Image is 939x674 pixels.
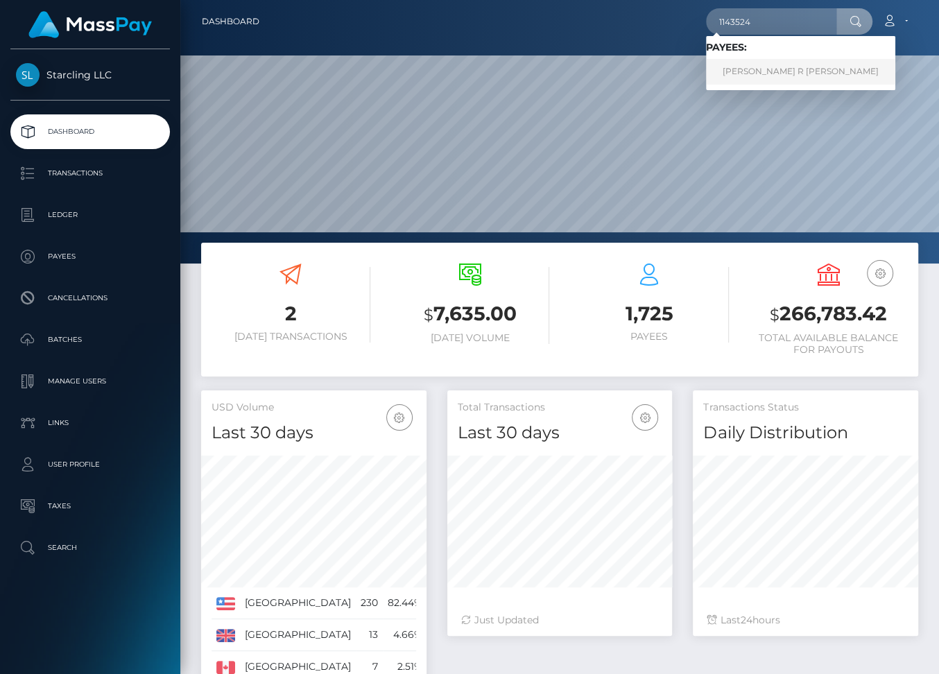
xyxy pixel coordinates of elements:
[770,305,779,325] small: $
[216,597,235,610] img: US.png
[424,305,433,325] small: $
[216,629,235,641] img: GB.png
[10,281,170,316] a: Cancellations
[16,205,164,225] p: Ledger
[10,447,170,482] a: User Profile
[202,7,259,36] a: Dashboard
[240,619,356,651] td: [GEOGRAPHIC_DATA]
[212,300,370,327] h3: 2
[10,114,170,149] a: Dashboard
[740,614,752,626] span: 24
[706,42,895,53] h6: Payees:
[706,8,836,35] input: Search...
[212,421,416,445] h4: Last 30 days
[16,63,40,87] img: Starcling LLC
[458,401,662,415] h5: Total Transactions
[16,288,164,309] p: Cancellations
[16,121,164,142] p: Dashboard
[383,587,427,619] td: 82.44%
[570,331,729,343] h6: Payees
[216,661,235,673] img: CA.png
[703,401,908,415] h5: Transactions Status
[16,163,164,184] p: Transactions
[10,156,170,191] a: Transactions
[16,454,164,475] p: User Profile
[10,364,170,399] a: Manage Users
[707,613,904,628] div: Last hours
[16,496,164,517] p: Taxes
[28,11,152,38] img: MassPay Logo
[356,619,383,651] td: 13
[356,587,383,619] td: 230
[391,332,550,344] h6: [DATE] Volume
[10,239,170,274] a: Payees
[703,421,908,445] h4: Daily Distribution
[212,401,416,415] h5: USD Volume
[10,69,170,81] span: Starcling LLC
[570,300,729,327] h3: 1,725
[16,246,164,267] p: Payees
[10,489,170,524] a: Taxes
[461,613,659,628] div: Just Updated
[10,322,170,357] a: Batches
[10,406,170,440] a: Links
[750,300,908,329] h3: 266,783.42
[458,421,662,445] h4: Last 30 days
[240,587,356,619] td: [GEOGRAPHIC_DATA]
[750,332,908,356] h6: Total Available Balance for Payouts
[212,331,370,343] h6: [DATE] Transactions
[706,59,895,85] a: [PERSON_NAME] R [PERSON_NAME]
[16,537,164,558] p: Search
[10,198,170,232] a: Ledger
[16,371,164,392] p: Manage Users
[16,329,164,350] p: Batches
[391,300,550,329] h3: 7,635.00
[383,619,427,651] td: 4.66%
[16,413,164,433] p: Links
[10,530,170,565] a: Search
